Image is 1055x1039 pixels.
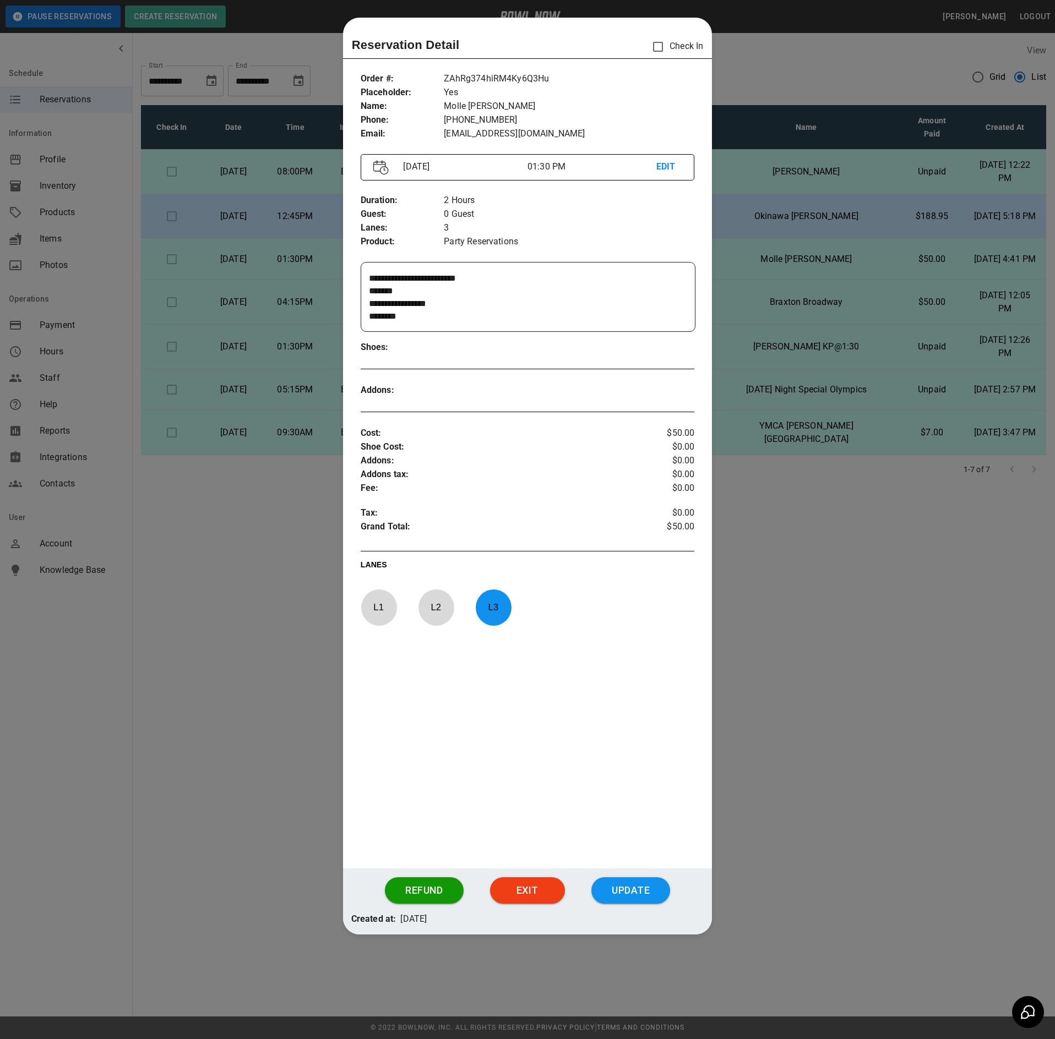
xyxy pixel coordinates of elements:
button: Update [591,877,670,904]
p: Shoes : [361,341,444,354]
p: L 1 [361,594,397,620]
p: Addons : [361,454,639,468]
p: Email : [361,127,444,141]
p: 2 Hours [444,194,694,207]
p: Cost : [361,426,639,440]
p: $0.00 [639,468,694,482]
p: $0.00 [639,482,694,495]
p: Order # : [361,72,444,86]
p: 3 [444,221,694,235]
p: $50.00 [639,426,694,440]
p: Placeholder : [361,86,444,100]
p: Fee : [361,482,639,495]
p: L 3 [475,594,512,620]
p: 01:30 PM [527,160,656,173]
p: Reservation Detail [352,36,460,54]
p: Tax : [361,506,639,520]
p: LANES [361,559,695,575]
p: $50.00 [639,520,694,537]
p: EDIT [656,160,682,174]
p: Guest : [361,207,444,221]
button: Exit [490,877,565,904]
p: Phone : [361,113,444,127]
p: $0.00 [639,506,694,520]
p: L 2 [418,594,454,620]
p: [DATE] [399,160,527,173]
p: [DATE] [400,912,427,926]
p: Product : [361,235,444,249]
p: Party Reservations [444,235,694,249]
p: Shoe Cost : [361,440,639,454]
p: Created at: [351,912,396,926]
p: Grand Total : [361,520,639,537]
p: Addons tax : [361,468,639,482]
p: Check In [646,35,703,58]
p: [PHONE_NUMBER] [444,113,694,127]
p: Addons : [361,384,444,397]
p: Yes [444,86,694,100]
p: ZAhRg374hiRM4Ky6Q3Hu [444,72,694,86]
p: 0 Guest [444,207,694,221]
p: $0.00 [639,440,694,454]
p: [EMAIL_ADDRESS][DOMAIN_NAME] [444,127,694,141]
p: Lanes : [361,221,444,235]
p: Name : [361,100,444,113]
img: Vector [373,160,389,175]
p: $0.00 [639,454,694,468]
p: Molle [PERSON_NAME] [444,100,694,113]
button: Refund [385,877,464,904]
p: Duration : [361,194,444,207]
